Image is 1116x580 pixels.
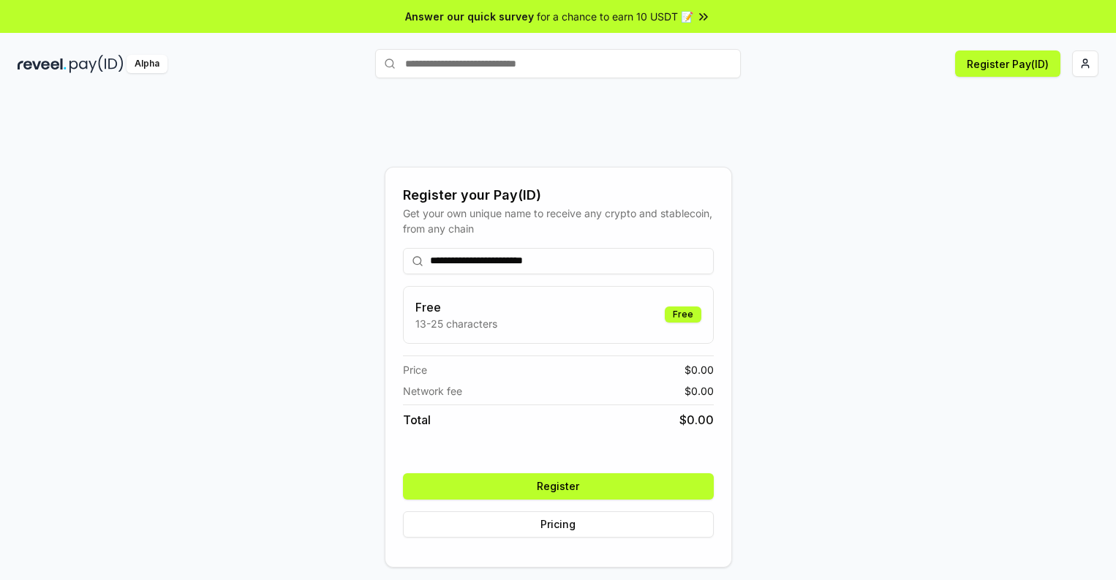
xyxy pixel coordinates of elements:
[679,411,714,429] span: $ 0.00
[403,411,431,429] span: Total
[18,55,67,73] img: reveel_dark
[403,473,714,500] button: Register
[403,206,714,236] div: Get your own unique name to receive any crypto and stablecoin, from any chain
[537,9,693,24] span: for a chance to earn 10 USDT 📝
[69,55,124,73] img: pay_id
[685,383,714,399] span: $ 0.00
[955,50,1060,77] button: Register Pay(ID)
[127,55,167,73] div: Alpha
[685,362,714,377] span: $ 0.00
[415,316,497,331] p: 13-25 characters
[403,185,714,206] div: Register your Pay(ID)
[405,9,534,24] span: Answer our quick survey
[665,306,701,323] div: Free
[403,362,427,377] span: Price
[415,298,497,316] h3: Free
[403,383,462,399] span: Network fee
[403,511,714,538] button: Pricing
